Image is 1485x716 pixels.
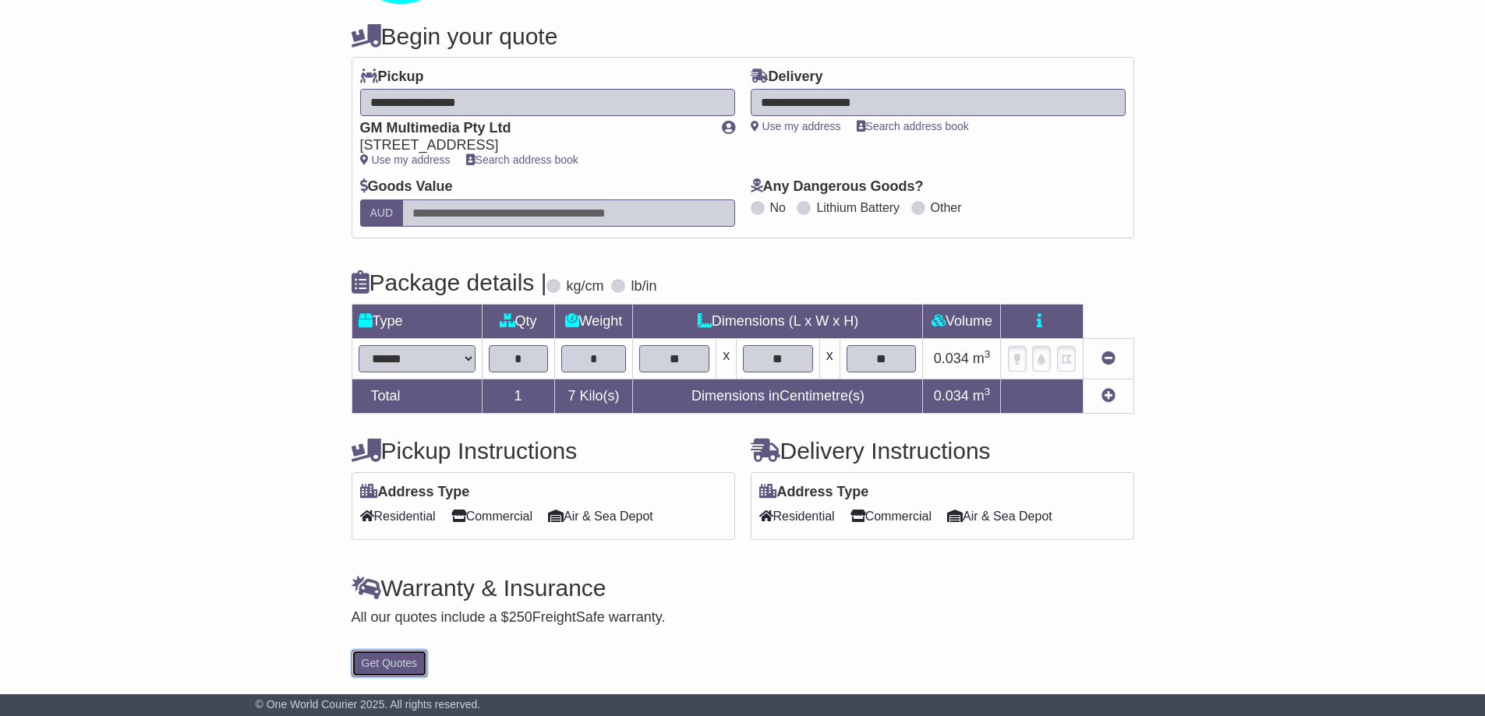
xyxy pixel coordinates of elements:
td: Volume [923,304,1001,338]
label: Delivery [751,69,823,86]
div: All our quotes include a $ FreightSafe warranty. [352,609,1134,626]
td: Kilo(s) [554,379,633,413]
div: GM Multimedia Pty Ltd [360,120,706,137]
h4: Delivery Instructions [751,438,1134,464]
label: Lithium Battery [816,200,900,215]
a: Search address book [466,153,578,166]
sup: 3 [985,386,991,397]
td: Weight [554,304,633,338]
a: Use my address [360,153,451,166]
label: Address Type [360,484,470,501]
span: © One World Courier 2025. All rights reserved. [256,698,481,711]
h4: Package details | [352,270,547,295]
sup: 3 [985,348,991,360]
label: Goods Value [360,178,453,196]
span: Commercial [850,504,932,528]
label: AUD [360,199,404,227]
label: Address Type [759,484,869,501]
span: 250 [509,609,532,625]
span: Air & Sea Depot [548,504,653,528]
td: Total [352,379,482,413]
a: Remove this item [1101,351,1116,366]
span: 0.034 [934,388,969,404]
label: kg/cm [566,278,603,295]
span: Residential [360,504,436,528]
h4: Warranty & Insurance [352,575,1134,601]
label: Other [931,200,962,215]
span: 7 [567,388,575,404]
span: Residential [759,504,835,528]
td: Qty [482,304,554,338]
a: Use my address [751,120,841,132]
span: m [973,351,991,366]
td: Type [352,304,482,338]
div: [STREET_ADDRESS] [360,137,706,154]
a: Search address book [857,120,969,132]
label: No [770,200,786,215]
td: Dimensions in Centimetre(s) [633,379,923,413]
a: Add new item [1101,388,1116,404]
span: 0.034 [934,351,969,366]
span: Air & Sea Depot [947,504,1052,528]
label: Any Dangerous Goods? [751,178,924,196]
h4: Begin your quote [352,23,1134,49]
label: lb/in [631,278,656,295]
td: x [716,338,737,379]
td: Dimensions (L x W x H) [633,304,923,338]
span: m [973,388,991,404]
td: 1 [482,379,554,413]
button: Get Quotes [352,650,428,677]
h4: Pickup Instructions [352,438,735,464]
span: Commercial [451,504,532,528]
td: x [819,338,840,379]
label: Pickup [360,69,424,86]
